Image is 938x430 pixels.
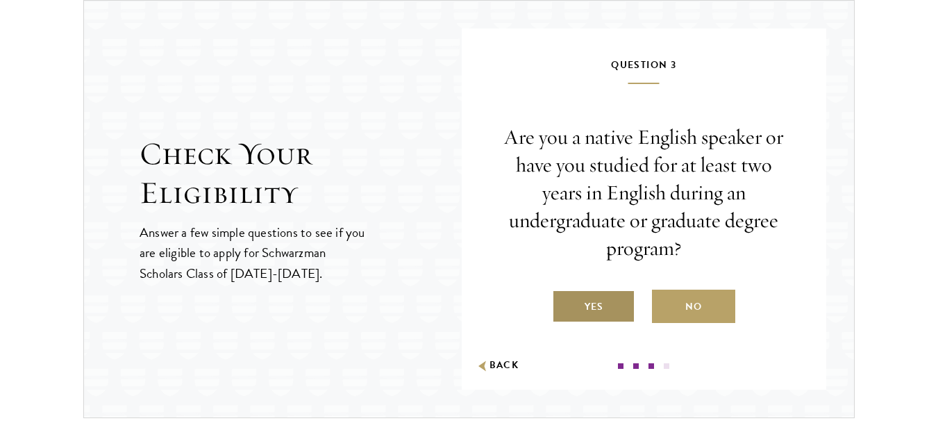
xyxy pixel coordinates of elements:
label: Yes [552,290,635,323]
p: Answer a few simple questions to see if you are eligible to apply for Schwarzman Scholars Class o... [140,222,367,283]
p: Are you a native English speaker or have you studied for at least two years in English during an ... [503,124,785,262]
h2: Check Your Eligibility [140,135,462,213]
h5: Question 3 [503,56,785,84]
button: Back [476,358,519,373]
label: No [652,290,735,323]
